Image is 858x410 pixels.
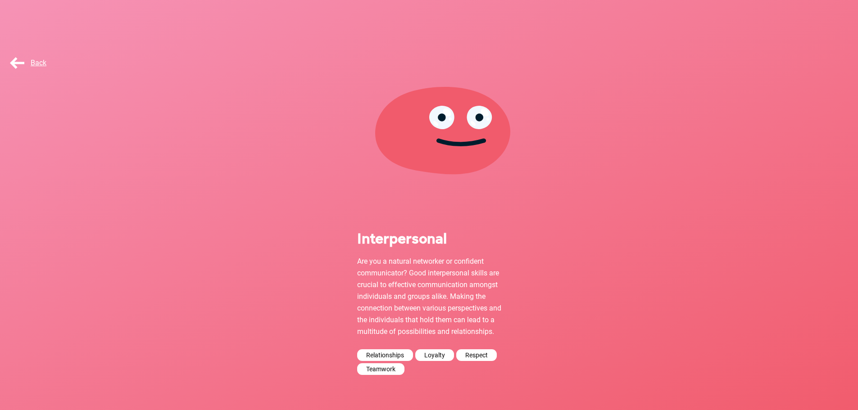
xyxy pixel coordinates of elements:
[415,349,454,361] div: Loyalty
[357,363,404,375] div: Teamwork
[357,256,501,338] p: Are you a natural networker or confident communicator? Good interpersonal skills are crucial to e...
[357,230,501,246] h1: Interpersonal
[456,349,497,361] div: Respect
[8,59,46,67] span: Back
[357,349,413,361] div: Relationships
